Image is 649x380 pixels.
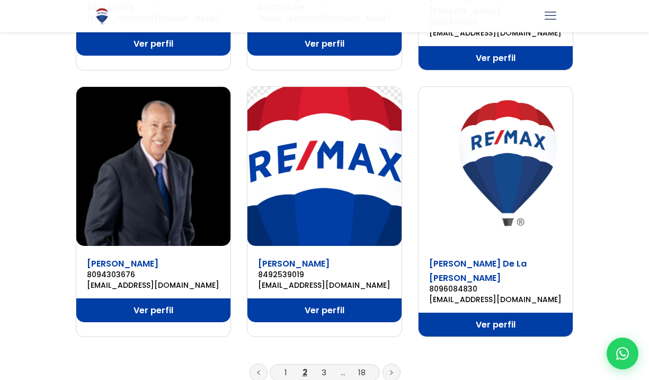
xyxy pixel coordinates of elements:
img: Carlos De La Rosa [419,87,573,246]
a: Ver perfil [247,298,402,322]
a: [PERSON_NAME] [87,258,158,270]
a: 1 [285,367,287,378]
a: [EMAIL_ADDRESS][DOMAIN_NAME] [87,280,220,290]
a: Ver perfil [419,313,573,337]
a: 8094303676 [87,269,220,280]
a: Ver perfil [76,298,230,322]
a: 2 [303,367,307,378]
img: Logo de REMAX [93,7,111,25]
a: ... [341,367,345,378]
img: Carlos Calderón [247,87,402,246]
a: Ver perfil [419,46,573,70]
a: [PERSON_NAME] De La [PERSON_NAME] [429,258,527,284]
a: 18 [358,367,366,378]
a: [PERSON_NAME] [258,258,330,270]
a: [EMAIL_ADDRESS][DOMAIN_NAME] [429,28,562,38]
a: [EMAIL_ADDRESS][DOMAIN_NAME] [429,294,562,305]
a: 8096084830 [429,284,562,294]
a: 3 [322,367,326,378]
a: [EMAIL_ADDRESS][DOMAIN_NAME] [258,280,391,290]
a: Ver perfil [76,32,230,56]
a: Ver perfil [247,32,402,56]
a: mobile menu [541,7,559,25]
a: 8492539019 [258,269,391,280]
img: Benjamin Urbaez [76,87,230,246]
